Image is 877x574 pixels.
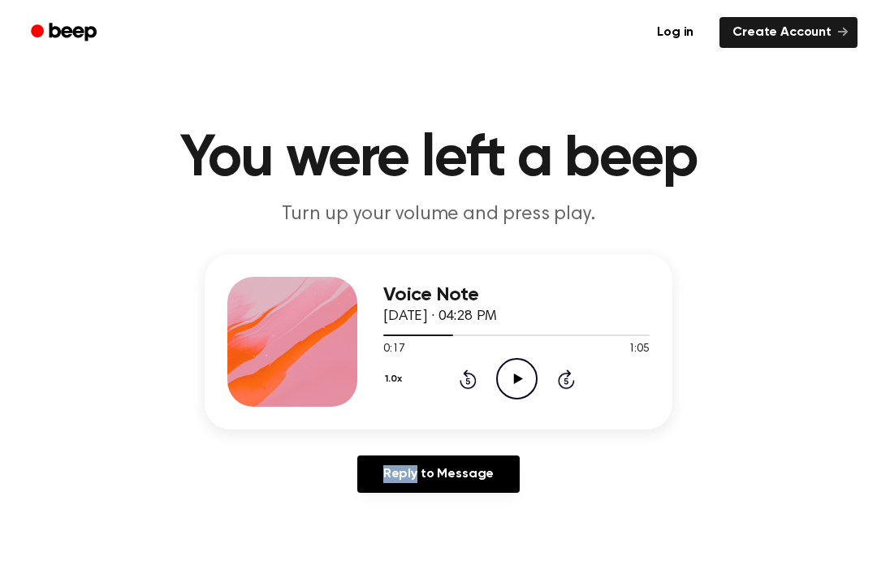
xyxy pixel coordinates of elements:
h3: Voice Note [383,284,650,306]
span: 1:05 [629,341,650,358]
p: Turn up your volume and press play. [127,201,750,228]
span: 0:17 [383,341,404,358]
a: Log in [641,14,710,51]
a: Reply to Message [357,455,520,493]
h1: You were left a beep [23,130,854,188]
a: Create Account [719,17,858,48]
button: 1.0x [383,365,408,393]
span: [DATE] · 04:28 PM [383,309,497,324]
a: Beep [19,17,111,49]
